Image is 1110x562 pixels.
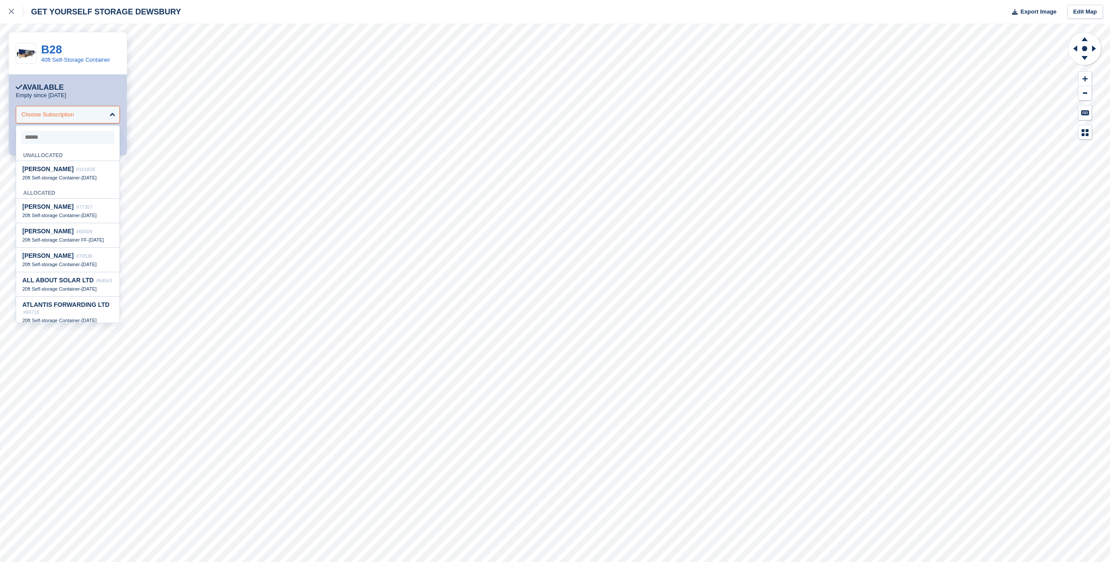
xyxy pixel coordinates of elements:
span: #64543 [96,278,112,283]
span: #101828 [76,167,95,172]
a: B28 [41,43,62,56]
span: [PERSON_NAME] [22,165,74,172]
span: [PERSON_NAME] [22,252,74,259]
div: Available [16,83,64,92]
div: GET YOURSELF STORAGE DEWSBURY [23,7,181,17]
button: Keyboard Shortcuts [1078,105,1092,120]
button: Export Image [1007,5,1057,19]
span: 20ft Self-storage Container FF [22,237,87,242]
div: - [22,212,113,218]
span: [DATE] [89,237,104,242]
span: [DATE] [81,262,97,267]
a: Edit Map [1067,5,1103,19]
span: [DATE] [81,318,97,323]
span: [PERSON_NAME] [22,228,74,235]
div: Allocated [16,185,119,199]
span: #60716 [23,309,39,315]
span: ALL ABOUT SOLAR LTD [22,277,94,284]
span: ATLANTIS FORWARDING LTD [22,301,109,308]
div: Choose Subscription [21,110,74,119]
div: - [22,261,113,267]
button: Zoom Out [1078,86,1092,101]
span: 20ft Self-storage Container [22,286,80,292]
span: 20ft Self-storage Container [22,262,80,267]
div: - [22,317,113,323]
a: 40ft Self-Storage Container [41,56,110,63]
span: [PERSON_NAME] [22,203,74,210]
span: #70538 [76,253,92,259]
div: Unallocated [16,148,119,161]
span: #77357 [76,204,92,210]
div: - [22,237,113,243]
span: Export Image [1020,7,1056,16]
button: Map Legend [1078,125,1092,140]
span: [DATE] [81,175,97,180]
span: 20ft Self-storage Container [22,213,80,218]
span: [DATE] [81,213,97,218]
span: #60009 [76,229,92,234]
span: 20ft Self-storage Container [22,175,80,180]
img: 40-ft-container.jpg [16,46,36,61]
button: Zoom In [1078,72,1092,86]
div: - [22,286,113,292]
p: Empty since [DATE] [16,92,66,99]
span: 20ft Self-storage Container [22,318,80,323]
div: - [22,175,113,181]
span: [DATE] [81,286,97,292]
